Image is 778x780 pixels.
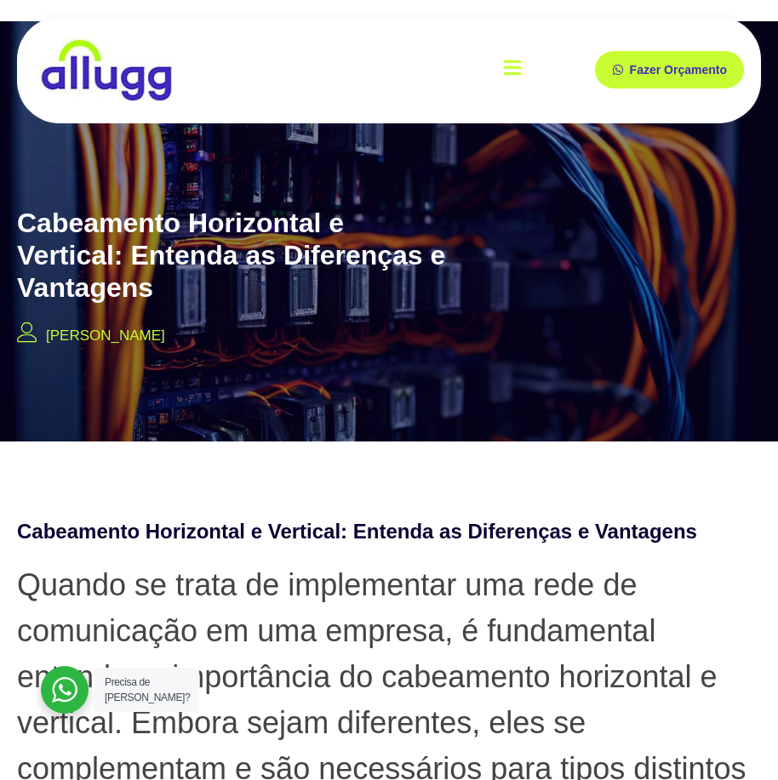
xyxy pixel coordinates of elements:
button: open-menu [504,47,521,94]
div: Widget de chat [693,698,778,780]
a: Fazer Orçamento [595,51,744,88]
iframe: Chat Widget [693,698,778,780]
span: Fazer Orçamento [630,64,727,76]
span: Precisa de [PERSON_NAME]? [105,676,190,703]
h2: Cabeamento Horizontal e Vertical: Entenda as Diferenças e Vantagens [17,207,456,305]
p: [PERSON_NAME] [46,325,165,347]
img: locação de TI é Allugg [38,38,174,102]
h2: Cabeamento Horizontal e Vertical: Entenda as Diferenças e Vantagens [17,518,761,544]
